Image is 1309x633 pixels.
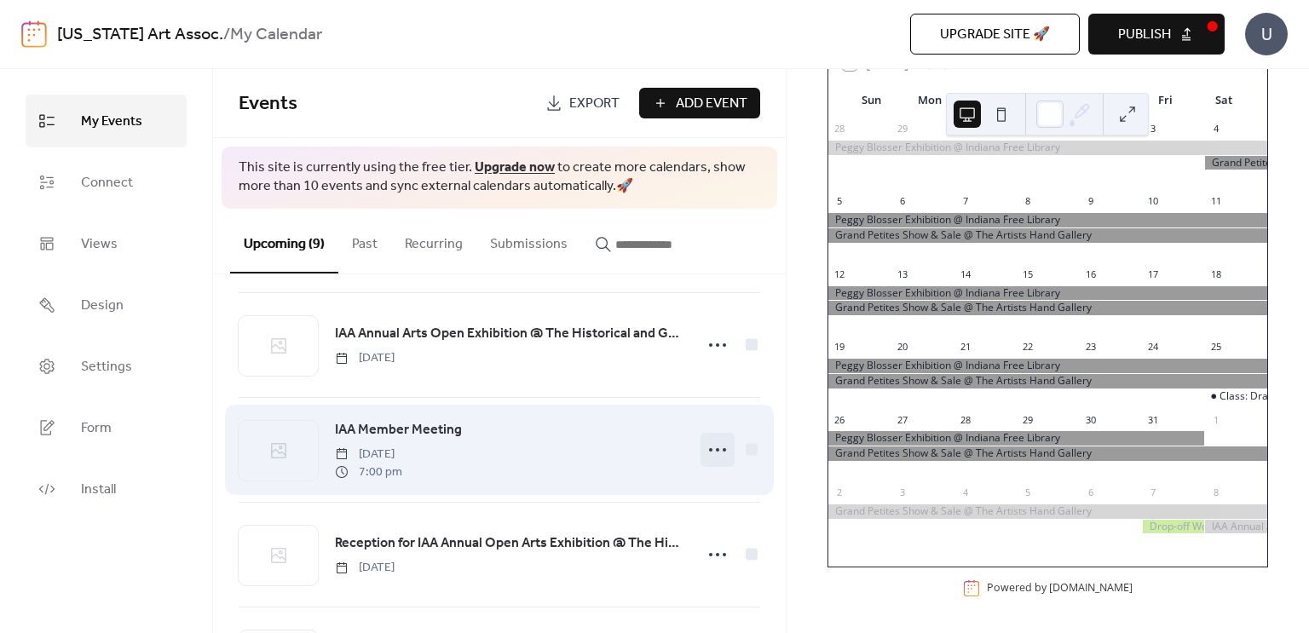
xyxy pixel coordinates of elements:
[833,195,846,208] div: 5
[1204,156,1267,170] div: Grand Petites Show & Sale @ The Artists Hand Gallery
[833,123,846,135] div: 28
[26,95,187,147] a: My Events
[1084,341,1097,354] div: 23
[639,88,760,118] button: Add Event
[828,301,1267,315] div: Grand Petites Show & Sale @ The Artists Hand Gallery
[239,158,760,197] span: This site is currently using the free tier. to create more calendars, show more than 10 events an...
[833,486,846,498] div: 2
[1147,123,1160,135] div: 3
[335,349,395,367] span: [DATE]
[833,341,846,354] div: 19
[1021,341,1034,354] div: 22
[21,20,47,48] img: logo
[335,420,462,440] span: IAA Member Meeting
[1147,413,1160,426] div: 31
[1084,486,1097,498] div: 6
[1136,83,1195,118] div: Fri
[959,268,972,280] div: 14
[1084,268,1097,280] div: 16
[896,486,908,498] div: 3
[533,88,632,118] a: Export
[1077,83,1136,118] div: Thu
[959,195,972,208] div: 7
[828,213,1267,227] div: Peggy Blosser Exhibition @ Indiana Free Library
[26,217,187,270] a: Views
[475,154,555,181] a: Upgrade now
[335,463,402,481] span: 7:00 pm
[1084,413,1097,426] div: 30
[335,559,395,577] span: [DATE]
[987,581,1133,596] div: Powered by
[901,83,960,118] div: Mon
[1209,413,1222,426] div: 1
[828,141,1267,155] div: Peggy Blosser Exhibition @ Indiana Free Library
[81,354,132,381] span: Settings
[1021,195,1034,208] div: 8
[1118,25,1171,45] span: Publish
[1018,83,1077,118] div: Wed
[1204,389,1267,404] div: Class: Drawing Jack Skellington Step by Step with Dayas Silvis
[1204,520,1267,534] div: IAA Annual Arts Open Exhibition @ The Historical and Genealogical Society of Indiana County
[335,446,402,463] span: [DATE]
[828,374,1267,388] div: Grand Petites Show & Sale @ The Artists Hand Gallery
[338,209,391,272] button: Past
[335,323,683,345] a: IAA Annual Arts Open Exhibition @ The Historical and Genealogical Society of [US_STATE][GEOGRAPHI...
[1209,341,1222,354] div: 25
[230,209,338,273] button: Upcoming (9)
[1147,268,1160,280] div: 17
[239,85,297,123] span: Events
[1049,581,1133,596] a: [DOMAIN_NAME]
[959,486,972,498] div: 4
[1245,13,1288,55] div: U
[828,359,1267,373] div: Peggy Blosser Exhibition @ Indiana Free Library
[569,94,620,114] span: Export
[1142,520,1205,534] div: Drop-off Works for IAA Annual Open Arts Exhibition @ The Historical and Genealogical Society of I...
[828,446,1267,461] div: Grand Petites Show & Sale @ The Artists Hand Gallery
[81,108,142,135] span: My Events
[476,209,581,272] button: Submissions
[960,83,1018,118] div: Tue
[896,268,908,280] div: 13
[828,286,1267,301] div: Peggy Blosser Exhibition @ Indiana Free Library
[81,476,116,504] span: Install
[833,413,846,426] div: 26
[26,340,187,393] a: Settings
[335,419,462,441] a: IAA Member Meeting
[1021,268,1034,280] div: 15
[57,19,223,51] a: [US_STATE] Art Assoc.
[335,324,683,344] span: IAA Annual Arts Open Exhibition @ The Historical and Genealogical Society of [US_STATE][GEOGRAPHI...
[959,341,972,354] div: 21
[1195,83,1254,118] div: Sat
[1147,486,1160,498] div: 7
[1209,195,1222,208] div: 11
[828,431,1205,446] div: Peggy Blosser Exhibition @ Indiana Free Library
[230,19,322,51] b: My Calendar
[335,533,683,554] span: Reception for IAA Annual Open Arts Exhibition @ The Historical and Genealogical Society of [US_ST...
[26,279,187,331] a: Design
[391,209,476,272] button: Recurring
[26,156,187,209] a: Connect
[1147,341,1160,354] div: 24
[833,268,846,280] div: 12
[1209,268,1222,280] div: 18
[828,228,1267,243] div: Grand Petites Show & Sale @ The Artists Hand Gallery
[335,532,683,555] a: Reception for IAA Annual Open Arts Exhibition @ The Historical and Genealogical Society of [US_ST...
[1088,14,1225,55] button: Publish
[26,463,187,515] a: Install
[223,19,230,51] b: /
[910,14,1080,55] button: Upgrade site 🚀
[676,94,747,114] span: Add Event
[896,413,908,426] div: 27
[828,504,1267,519] div: Grand Petites Show & Sale @ The Artists Hand Gallery
[896,195,908,208] div: 6
[1209,486,1222,498] div: 8
[940,25,1050,45] span: Upgrade site 🚀
[1084,195,1097,208] div: 9
[81,415,112,442] span: Form
[81,170,133,197] span: Connect
[896,341,908,354] div: 20
[842,83,901,118] div: Sun
[1209,123,1222,135] div: 4
[81,231,118,258] span: Views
